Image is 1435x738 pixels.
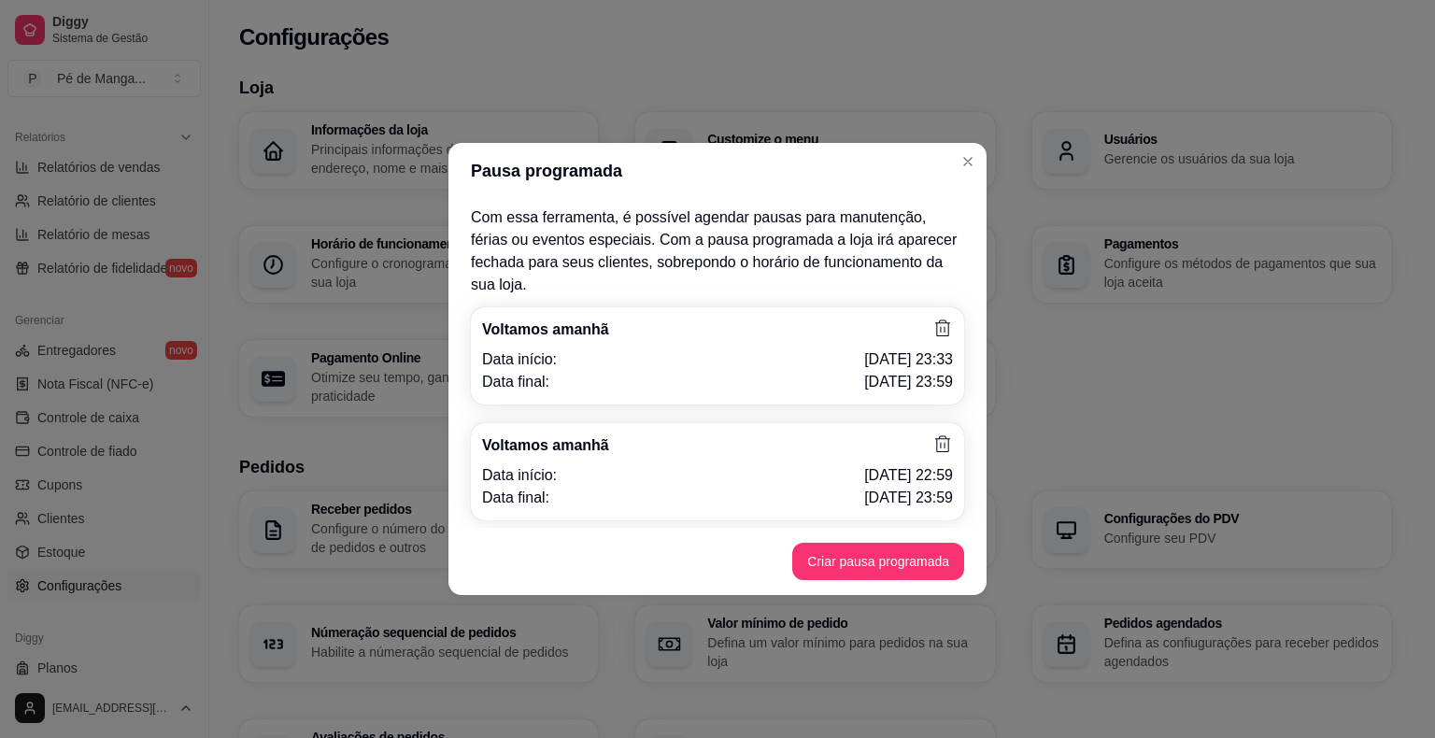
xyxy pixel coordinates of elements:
p: [DATE] 23:33 [864,348,953,371]
button: Close [953,147,983,177]
p: Data início: [482,464,557,487]
p: Voltamos amanhã [482,319,609,341]
p: Data final: [482,487,549,509]
p: [DATE] 23:59 [864,371,953,393]
p: Voltamos amanhã [482,434,609,457]
header: Pausa programada [448,143,987,199]
p: Data final: [482,371,549,393]
p: Data início: [482,348,557,371]
p: [DATE] 22:59 [864,464,953,487]
button: Criar pausa programada [792,543,964,580]
p: Com essa ferramenta, é possível agendar pausas para manutenção, férias ou eventos especiais. Com ... [471,206,964,296]
p: [DATE] 23:59 [864,487,953,509]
